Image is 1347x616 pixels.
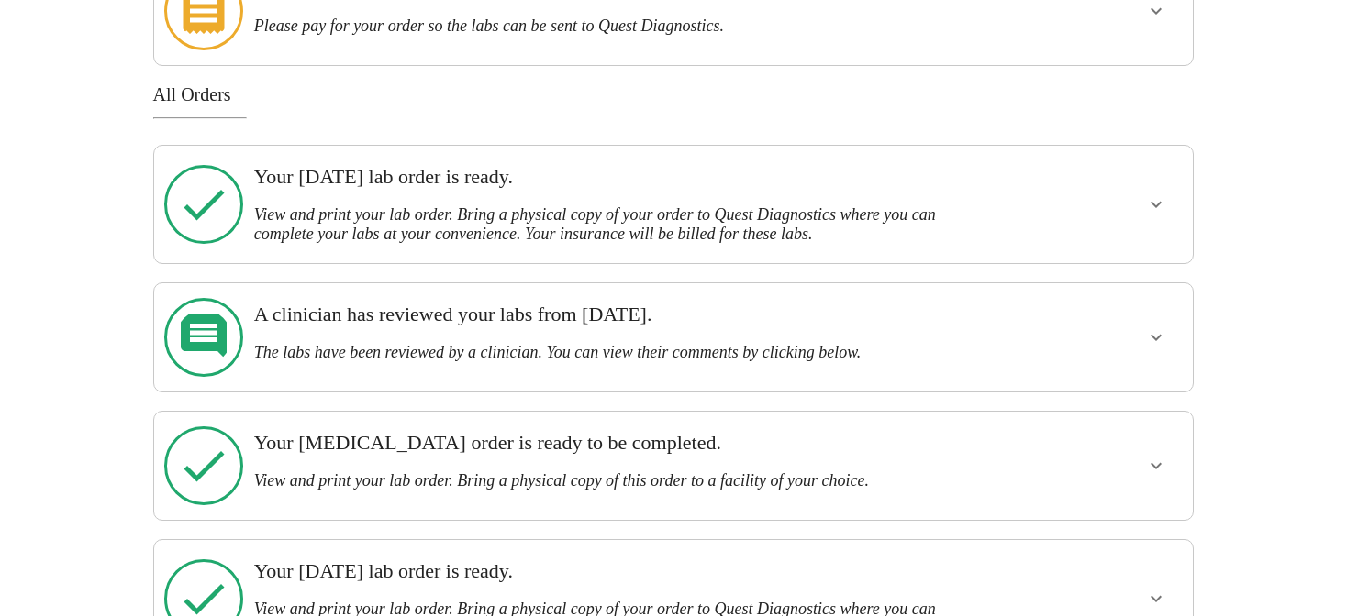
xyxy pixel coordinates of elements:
[254,471,994,490] h3: View and print your lab order. Bring a physical copy of this order to a facility of your choice.
[254,16,994,36] h3: Please pay for your order so the labs can be sent to Quest Diagnostics.
[1134,315,1178,359] button: show more
[254,559,994,583] h3: Your [DATE] lab order is ready.
[254,302,994,326] h3: A clinician has reviewed your labs from [DATE].
[254,343,994,362] h3: The labs have been reviewed by a clinician. You can view their comments by clicking below.
[1134,182,1178,226] button: show more
[254,165,994,189] h3: Your [DATE] lab order is ready.
[254,431,994,455] h3: Your [MEDICAL_DATA] order is ready to be completed.
[1134,444,1178,488] button: show more
[254,205,994,244] h3: View and print your lab order. Bring a physical copy of your order to Quest Diagnostics where you...
[153,84,1195,105] h3: All Orders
